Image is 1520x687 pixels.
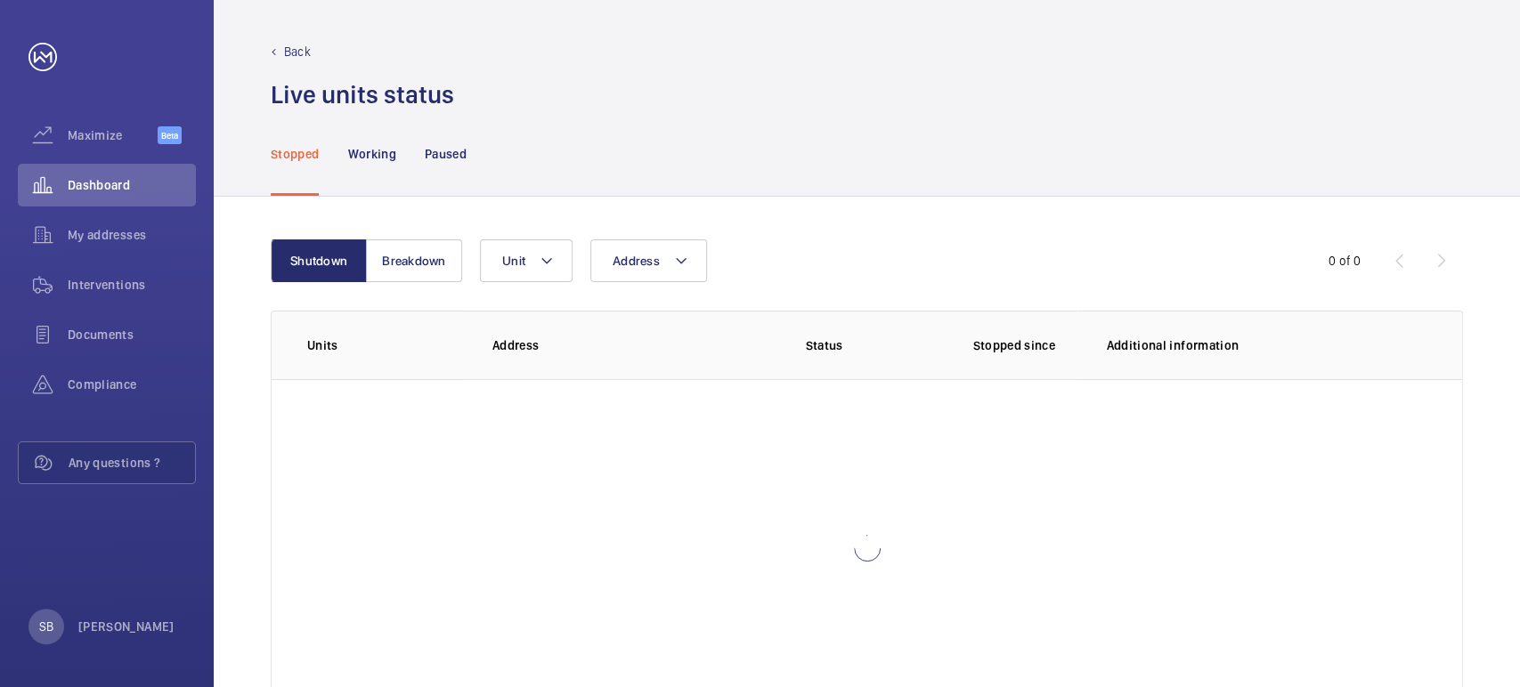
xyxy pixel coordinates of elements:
[1106,336,1427,354] p: Additional information
[68,376,196,393] span: Compliance
[613,254,660,268] span: Address
[502,254,525,268] span: Unit
[480,239,573,282] button: Unit
[307,336,464,354] p: Units
[347,145,395,163] p: Working
[492,336,704,354] p: Address
[271,239,367,282] button: Shutdown
[271,78,454,111] h1: Live units status
[590,239,707,282] button: Address
[271,145,319,163] p: Stopped
[69,454,195,472] span: Any questions ?
[78,618,175,635] p: [PERSON_NAME]
[717,336,932,354] p: Status
[972,336,1077,354] p: Stopped since
[68,176,196,194] span: Dashboard
[1329,252,1361,270] div: 0 of 0
[158,126,182,144] span: Beta
[68,226,196,244] span: My addresses
[425,145,467,163] p: Paused
[284,43,311,61] p: Back
[39,618,53,635] p: SB
[366,239,462,282] button: Breakdown
[68,126,158,144] span: Maximize
[68,326,196,343] span: Documents
[68,276,196,294] span: Interventions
